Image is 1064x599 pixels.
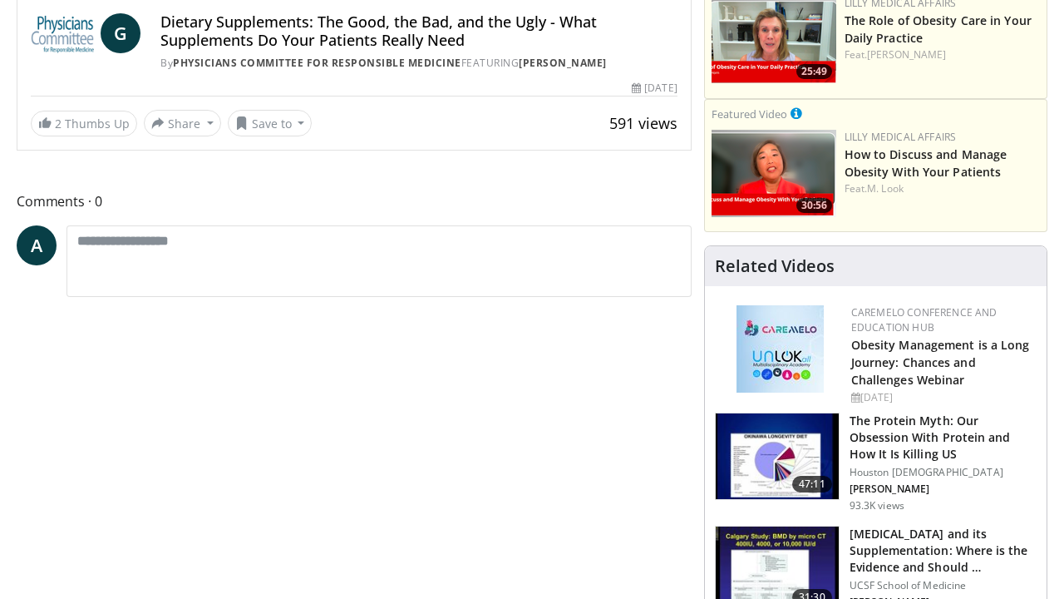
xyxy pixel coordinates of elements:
img: b7b8b05e-5021-418b-a89a-60a270e7cf82.150x105_q85_crop-smart_upscale.jpg [716,413,839,500]
span: Comments 0 [17,191,692,212]
div: By FEATURING [160,56,677,71]
span: 47:11 [792,476,832,493]
span: 30:56 [796,198,832,213]
a: Lilly Medical Affairs [845,130,957,144]
div: [DATE] [632,81,677,96]
h3: [MEDICAL_DATA] and its Supplementation: Where is the Evidence and Should … [850,526,1037,576]
img: Physicians Committee for Responsible Medicine [31,13,94,53]
p: Houston [DEMOGRAPHIC_DATA] [850,466,1037,479]
a: 2 Thumbs Up [31,111,137,136]
a: A [17,225,57,265]
a: Obesity Management is a Long Journey: Chances and Challenges Webinar [851,337,1030,388]
img: c98a6a29-1ea0-4bd5-8cf5-4d1e188984a7.png.150x105_q85_crop-smart_upscale.png [712,130,836,217]
div: Feat. [845,47,1040,62]
a: How to Discuss and Manage Obesity With Your Patients [845,146,1007,180]
p: 93.3K views [850,499,904,512]
button: Save to [228,110,313,136]
span: 591 views [609,113,677,133]
button: Share [144,110,221,136]
a: [PERSON_NAME] [519,56,607,70]
p: UCSF School of Medicine [850,579,1037,592]
img: 45df64a9-a6de-482c-8a90-ada250f7980c.png.150x105_q85_autocrop_double_scale_upscale_version-0.2.jpg [736,305,824,393]
a: M. Look [867,181,904,196]
div: Feat. [845,181,1040,196]
span: 25:49 [796,64,832,79]
a: CaReMeLO Conference and Education Hub [851,305,997,334]
a: G [101,13,140,53]
div: [DATE] [851,390,1033,405]
a: [PERSON_NAME] [867,47,946,62]
p: [PERSON_NAME] [850,483,1037,496]
a: 30:56 [712,130,836,217]
h4: Related Videos [715,256,835,276]
a: The Role of Obesity Care in Your Daily Practice [845,12,1032,46]
h4: Dietary Supplements: The Good, the Bad, and the Ugly - What Supplements Do Your Patients Really Need [160,13,677,49]
a: Physicians Committee for Responsible Medicine [173,56,461,70]
a: 47:11 The Protein Myth: Our Obsession With Protein and How It Is Killing US Houston [DEMOGRAPHIC_... [715,413,1037,512]
span: 2 [55,116,62,131]
small: Featured Video [712,106,787,121]
h3: The Protein Myth: Our Obsession With Protein and How It Is Killing US [850,413,1037,463]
